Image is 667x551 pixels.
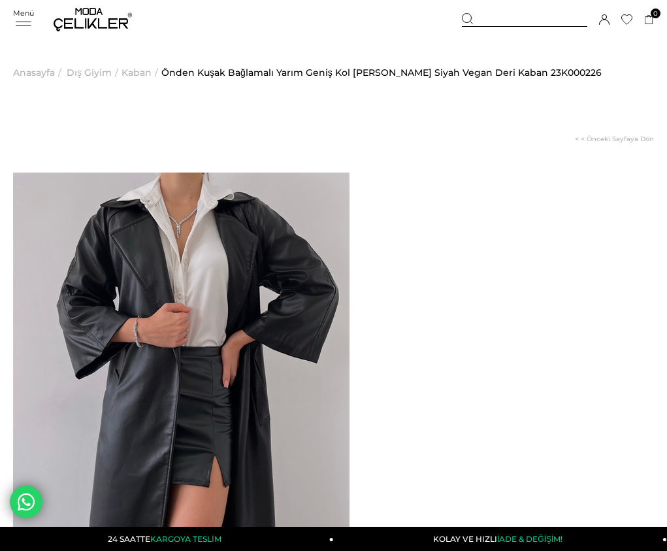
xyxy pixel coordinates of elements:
span: Next [611,384,638,410]
a: Dış Giyim [67,39,112,106]
a: Anasayfa [13,39,55,106]
a: < < Önceki Sayfaya Dön [575,106,654,173]
span: İADE & DEĞİŞİM! [497,534,562,544]
a: Kaban [122,39,152,106]
li: > [67,39,122,106]
a: Önden Kuşak Bağlamalı Yarım Geniş Kol [PERSON_NAME] Siyah Vegan Deri Kaban 23K000226 [161,39,602,106]
span: KARGOYA TESLİM [150,534,221,544]
img: logo [54,8,132,31]
span: Menü [13,8,34,18]
li: > [13,39,65,106]
a: KOLAY VE HIZLIİADE & DEĞİŞİM! [334,527,667,551]
a: 0 [644,15,654,25]
span: 0 [651,8,660,18]
li: > [122,39,161,106]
